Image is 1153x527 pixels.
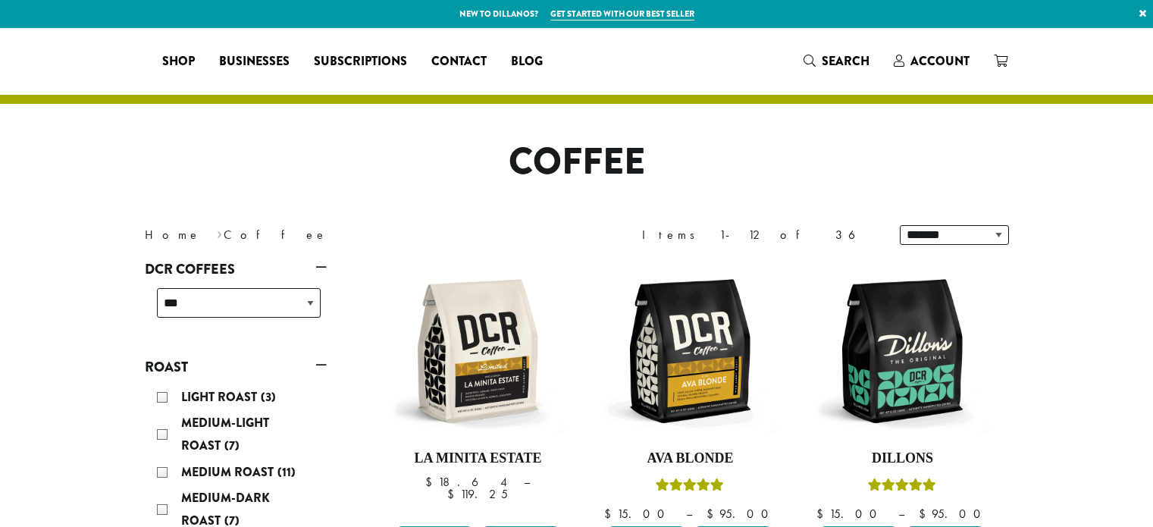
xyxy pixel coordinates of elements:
h4: Ava Blonde [603,450,777,467]
bdi: 15.00 [604,506,672,522]
span: Shop [162,52,195,71]
div: Rated 5.00 out of 5 [868,476,936,499]
a: Home [145,227,201,243]
div: DCR Coffees [145,282,327,336]
span: $ [425,474,438,490]
bdi: 95.00 [707,506,775,522]
span: Subscriptions [314,52,407,71]
a: Roast [145,354,327,380]
h4: Dillons [815,450,989,467]
a: Ava BlondeRated 5.00 out of 5 [603,264,777,520]
div: Rated 5.00 out of 5 [656,476,724,499]
span: $ [707,506,719,522]
span: Blog [511,52,543,71]
span: Account [910,52,970,70]
span: $ [919,506,932,522]
bdi: 119.25 [447,486,508,502]
a: Search [791,49,882,74]
span: (11) [277,463,296,481]
span: Contact [431,52,487,71]
a: DCR Coffees [145,256,327,282]
bdi: 18.64 [425,474,509,490]
img: DCR-12oz-Dillons-Stock-scaled.png [815,264,989,438]
span: › [217,221,222,244]
nav: Breadcrumb [145,226,554,244]
span: $ [447,486,460,502]
span: (3) [261,388,276,406]
span: (7) [224,437,240,454]
span: – [686,506,692,522]
bdi: 15.00 [816,506,884,522]
span: $ [604,506,617,522]
span: $ [816,506,829,522]
img: DCR-12oz-Ava-Blonde-Stock-scaled.png [603,264,777,438]
span: Medium Roast [181,463,277,481]
div: Items 1-12 of 36 [642,226,877,244]
img: DCR-12oz-La-Minita-Estate-Stock-scaled.png [390,264,565,438]
h4: La Minita Estate [391,450,566,467]
a: DillonsRated 5.00 out of 5 [815,264,989,520]
span: – [898,506,904,522]
span: – [524,474,530,490]
span: Businesses [219,52,290,71]
span: Search [822,52,869,70]
span: Medium-Light Roast [181,414,269,454]
span: Light Roast [181,388,261,406]
h1: Coffee [133,140,1020,184]
a: La Minita Estate [391,264,566,520]
a: Shop [150,49,207,74]
bdi: 95.00 [919,506,988,522]
a: Get started with our best seller [550,8,694,20]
